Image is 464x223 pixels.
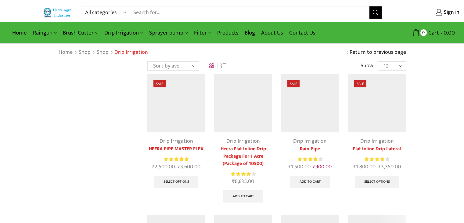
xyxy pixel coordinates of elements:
[152,162,155,171] span: ₹
[60,26,101,40] a: Brush Cutter
[153,80,166,87] span: Sale
[96,49,109,57] a: Shop
[298,156,322,163] div: Rated 4.13 out of 5
[242,26,258,40] a: Blog
[258,26,286,40] a: About Us
[354,80,366,87] span: Sale
[298,156,318,163] span: Rated out of 5
[147,145,205,153] a: HEERA PIPE MASTER FLEX
[350,49,406,57] a: Return to previous page
[223,190,263,203] a: Add to cart: “Heera Flat Inline Drip Package For 1 Acre (Package of 10500)”
[226,137,260,146] a: Drip Irrigation
[58,49,148,57] nav: Breadcrumb
[214,74,272,132] img: Flat Inline
[58,49,73,57] a: Home
[178,162,200,171] bdi: 3,600.00
[420,29,427,36] span: 0
[146,26,191,40] a: Sprayer pump
[147,163,205,171] span: –
[441,28,455,38] bdi: 0.00
[391,7,459,18] a: Sign in
[288,162,291,171] span: ₹
[441,28,444,38] span: ₹
[442,9,459,16] span: Sign in
[313,162,332,171] bdi: 900.00
[114,49,148,56] h1: Drip Irrigation
[369,6,382,19] button: Search button
[30,26,60,40] a: Raingun
[191,26,214,40] a: Filter
[160,137,193,146] a: Drip Irrigation
[281,145,339,153] a: Rain Pipe
[388,27,455,38] a: 0 Cart ₹0.00
[231,171,252,177] span: Rated out of 5
[154,176,199,188] a: Select options for “HEERA PIPE MASTER FLEX”
[286,26,318,40] a: Contact Us
[214,145,272,167] a: Heera Flat Inline Drip Package For 1 Acre (Package of 10500)
[214,26,242,40] a: Products
[164,156,189,163] div: Rated 5.00 out of 5
[293,137,327,146] a: Drip Irrigation
[313,162,315,171] span: ₹
[232,177,254,186] bdi: 8,835.00
[9,26,30,40] a: Home
[288,162,311,171] bdi: 1,500.00
[232,177,235,186] span: ₹
[290,176,330,188] a: Add to cart: “Rain Pipe”
[130,6,370,19] input: Search for...
[231,171,256,177] div: Rated 4.21 out of 5
[281,74,339,132] img: Heera Rain Pipe
[78,49,91,57] a: Shop
[164,156,189,163] span: Rated out of 5
[147,61,199,71] select: Shop order
[287,80,300,87] span: Sale
[427,29,439,37] span: Cart
[178,162,180,171] span: ₹
[101,26,146,40] a: Drip Irrigation
[147,74,205,132] img: Heera Gold Krushi Pipe Black
[152,162,175,171] bdi: 2,500.00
